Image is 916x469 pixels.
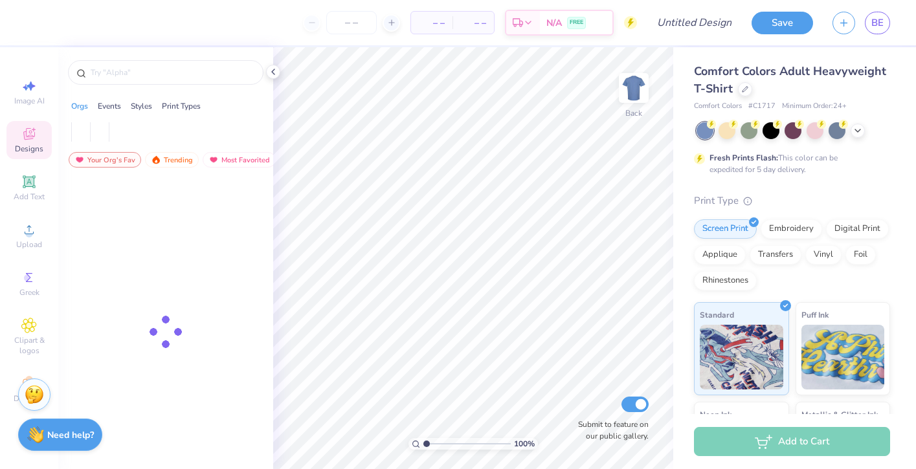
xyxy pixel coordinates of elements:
span: Add Text [14,191,45,202]
img: trending.gif [151,155,161,164]
div: Rhinestones [694,271,757,290]
div: Digital Print [826,219,889,239]
a: BE [865,12,890,34]
div: Applique [694,245,746,265]
span: FREE [570,18,583,27]
span: Neon Ink [700,408,732,421]
div: Trending [145,152,199,168]
label: Submit to feature on our public gallery. [571,419,649,442]
span: Clipart & logos [6,335,52,356]
div: Transfers [750,245,801,265]
div: Foil [845,245,876,265]
div: Your Org's Fav [69,152,141,168]
div: Vinyl [805,245,842,265]
div: Back [625,107,642,119]
div: This color can be expedited for 5 day delivery. [709,152,869,175]
span: Metallic & Glitter Ink [801,408,878,421]
span: BE [871,16,884,30]
div: Print Types [162,100,201,112]
input: Try "Alpha" [89,66,255,79]
div: Styles [131,100,152,112]
span: N/A [546,16,562,30]
div: Most Favorited [203,152,276,168]
img: Standard [700,325,783,389]
button: Save [752,12,813,34]
img: Back [621,75,647,101]
span: Comfort Colors Adult Heavyweight T-Shirt [694,63,886,96]
div: Print Type [694,193,890,208]
span: # C1717 [748,101,776,112]
strong: Need help? [47,429,94,441]
div: Orgs [71,100,88,112]
span: Designs [15,144,43,154]
span: Greek [19,287,39,298]
span: Comfort Colors [694,101,742,112]
div: Screen Print [694,219,757,239]
span: 100 % [514,438,535,450]
span: Minimum Order: 24 + [782,101,847,112]
input: Untitled Design [647,10,742,36]
span: Puff Ink [801,308,829,322]
span: – – [419,16,445,30]
img: most_fav.gif [208,155,219,164]
strong: Fresh Prints Flash: [709,153,778,163]
span: Standard [700,308,734,322]
span: Decorate [14,393,45,404]
div: Events [98,100,121,112]
img: Puff Ink [801,325,885,389]
img: most_fav.gif [74,155,85,164]
input: – – [326,11,377,34]
span: Upload [16,239,42,250]
div: Embroidery [761,219,822,239]
span: – – [460,16,486,30]
span: Image AI [14,96,45,106]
